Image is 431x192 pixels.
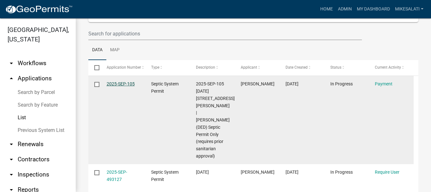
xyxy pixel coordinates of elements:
span: 2025-SEP-105 10/15/2025 1092 S AVE 088425303300005 Kastenschmidt, Kurt | White-Kastenschmidt, Sha... [196,81,235,158]
datatable-header-cell: Applicant [235,60,280,75]
a: Home [318,3,335,15]
input: Search for applications [88,27,362,40]
a: Payment [375,81,393,86]
span: Michael J. Salati, Sr. [241,170,275,175]
datatable-header-cell: Description [190,60,235,75]
span: Application Number [107,65,141,70]
span: 10/15/2025 [286,81,298,86]
datatable-header-cell: Status [324,60,369,75]
a: Require User [375,170,399,175]
a: Admin [335,3,354,15]
a: Data [88,40,106,60]
span: Status [330,65,341,70]
a: My Dashboard [354,3,393,15]
span: Septic System Permit [151,81,179,94]
span: Applicant [241,65,257,70]
i: arrow_drop_down [8,171,15,178]
datatable-header-cell: Select [88,60,100,75]
span: In Progress [330,170,353,175]
a: 2025-SEP-493127 [107,170,127,182]
datatable-header-cell: Date Created [280,60,324,75]
i: arrow_drop_up [8,75,15,82]
datatable-header-cell: Current Activity [369,60,414,75]
i: arrow_drop_down [8,156,15,163]
i: arrow_drop_down [8,140,15,148]
a: Map [106,40,123,60]
datatable-header-cell: Type [145,60,190,75]
datatable-header-cell: Application Number [100,60,145,75]
a: MikeSalati [393,3,426,15]
span: In Progress [330,81,353,86]
span: 10/15/2025 [286,170,298,175]
span: 10/15/2025 [196,170,209,175]
span: Kurt Kastenschmidt [241,81,275,86]
a: 2025-SEP-105 [107,81,135,86]
span: Current Activity [375,65,401,70]
span: Date Created [286,65,308,70]
span: Description [196,65,215,70]
span: Type [151,65,159,70]
i: arrow_drop_down [8,59,15,67]
span: Septic System Permit [151,170,179,182]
